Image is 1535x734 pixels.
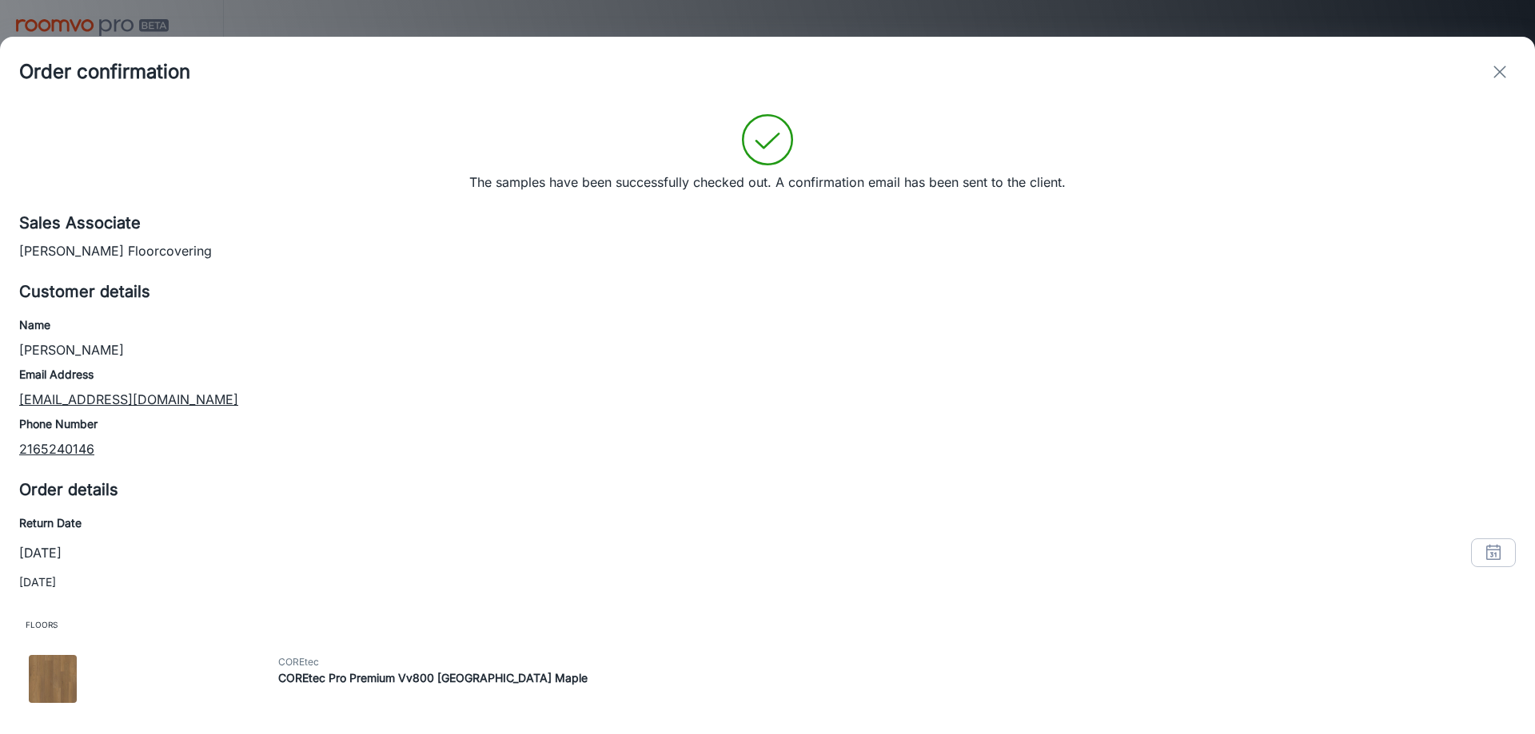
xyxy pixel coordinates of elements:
p: The samples have been successfully checked out. A confirmation email has been sent to the client. [469,173,1066,192]
h5: Order details [19,478,1516,502]
span: Floors [19,610,1516,639]
p: [PERSON_NAME] [19,340,1516,359]
p: [DATE] [19,543,62,562]
img: COREtec Pro Premium Vv800 Essex Maple [29,655,77,703]
button: exit [1484,56,1516,88]
a: 2165240146 [19,441,94,457]
h6: Phone Number [19,415,1516,433]
h5: Customer details [19,280,1516,304]
h6: Name [19,316,1516,334]
p: [PERSON_NAME] Floorcovering [19,241,1516,260]
p: [DATE] [19,573,1516,591]
h4: Order confirmation [19,58,190,86]
h6: Return Date [19,514,1516,532]
h6: Email Address [19,366,1516,383]
h6: COREtec Pro Premium Vv800 [GEOGRAPHIC_DATA] Maple [278,669,1519,687]
h5: Sales Associate [19,211,1516,235]
span: COREtec [278,655,1519,669]
a: [EMAIL_ADDRESS][DOMAIN_NAME] [19,391,238,407]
